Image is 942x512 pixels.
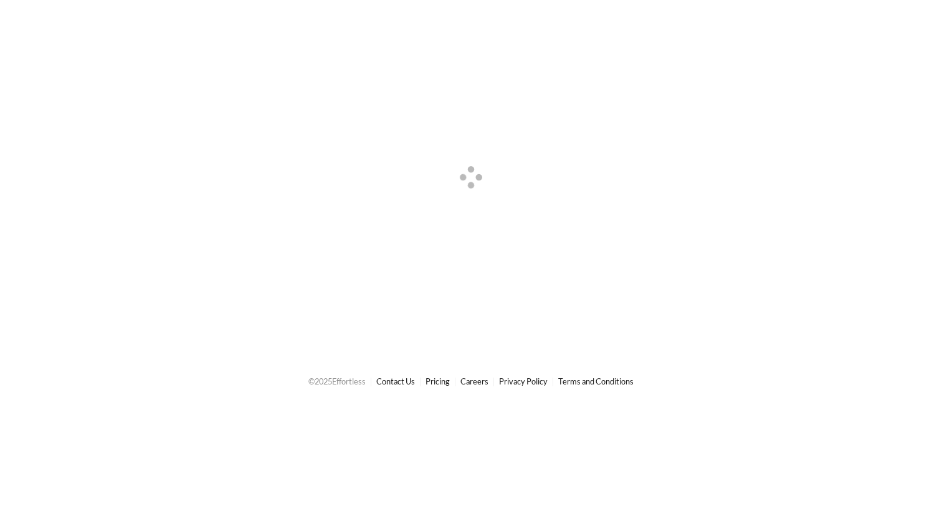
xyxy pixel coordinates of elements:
[426,376,450,386] a: Pricing
[376,376,415,386] a: Contact Us
[499,376,548,386] a: Privacy Policy
[308,376,366,386] span: © 2025 Effortless
[558,376,634,386] a: Terms and Conditions
[460,376,488,386] a: Careers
